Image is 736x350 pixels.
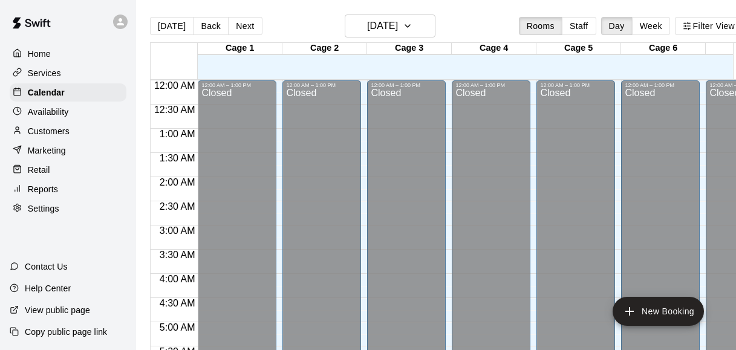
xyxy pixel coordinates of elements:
span: 1:00 AM [157,129,198,139]
div: 12:00 AM – 1:00 PM [286,82,357,88]
p: Customers [28,125,70,137]
button: Rooms [519,17,562,35]
a: Retail [10,161,126,179]
div: Cage 2 [282,43,367,54]
p: Copy public page link [25,326,107,338]
button: [DATE] [150,17,194,35]
span: 12:00 AM [151,80,198,91]
span: 3:30 AM [157,250,198,260]
p: Calendar [28,86,65,99]
a: Reports [10,180,126,198]
div: Cage 1 [198,43,282,54]
span: 4:00 AM [157,274,198,284]
p: Help Center [25,282,71,294]
div: 12:00 AM – 1:00 PM [625,82,696,88]
div: Cage 5 [536,43,621,54]
h6: [DATE] [367,18,398,34]
button: Back [193,17,229,35]
span: 3:00 AM [157,225,198,236]
a: Marketing [10,141,126,160]
p: View public page [25,304,90,316]
span: 2:00 AM [157,177,198,187]
p: Services [28,67,61,79]
span: 1:30 AM [157,153,198,163]
p: Contact Us [25,261,68,273]
button: Next [228,17,262,35]
button: [DATE] [345,15,435,37]
div: Cage 3 [367,43,452,54]
p: Retail [28,164,50,176]
button: Day [601,17,633,35]
a: Services [10,64,126,82]
div: Cage 4 [452,43,536,54]
a: Settings [10,199,126,218]
a: Calendar [10,83,126,102]
span: 5:00 AM [157,322,198,332]
p: Home [28,48,51,60]
div: Cage 6 [621,43,706,54]
button: Staff [562,17,596,35]
p: Marketing [28,144,66,157]
p: Settings [28,203,59,215]
div: 12:00 AM – 1:00 PM [201,82,273,88]
a: Customers [10,122,126,140]
div: 12:00 AM – 1:00 PM [540,82,611,88]
a: Home [10,45,126,63]
button: Week [632,17,670,35]
div: 12:00 AM – 1:00 PM [455,82,527,88]
p: Reports [28,183,58,195]
div: 12:00 AM – 1:00 PM [371,82,442,88]
span: 2:30 AM [157,201,198,212]
span: 12:30 AM [151,105,198,115]
a: Availability [10,103,126,121]
span: 4:30 AM [157,298,198,308]
p: Availability [28,106,69,118]
button: add [613,297,704,326]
